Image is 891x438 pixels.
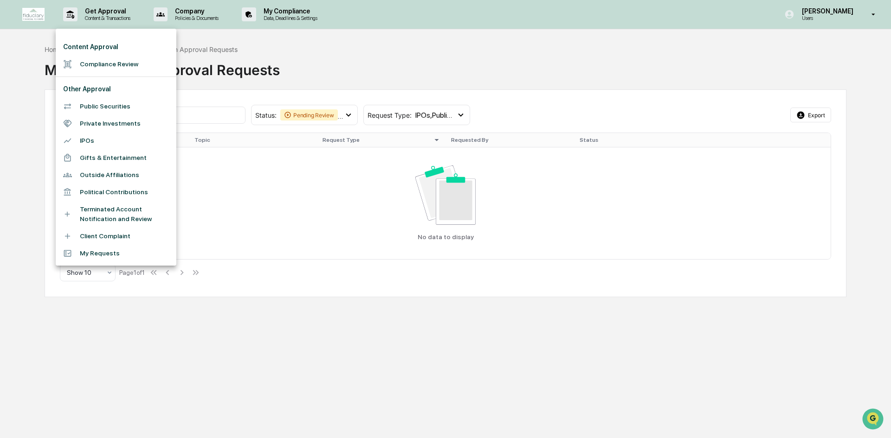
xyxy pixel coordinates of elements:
li: Private Investments [56,115,176,132]
div: 🖐️ [9,118,17,125]
a: 🖐️Preclearance [6,113,64,130]
p: How can we help? [9,19,169,34]
img: 1746055101610-c473b297-6a78-478c-a979-82029cc54cd1 [9,71,26,88]
div: 🔎 [9,135,17,143]
li: My Requests [56,245,176,262]
li: Compliance Review [56,56,176,73]
span: Attestations [77,117,115,126]
a: 🔎Data Lookup [6,131,62,147]
li: Other Approval [56,81,176,98]
li: Public Securities [56,98,176,115]
div: Start new chat [32,71,152,80]
span: Pylon [92,157,112,164]
li: Gifts & Entertainment [56,149,176,166]
a: Powered byPylon [65,157,112,164]
li: Content Approval [56,38,176,56]
li: Client Complaint [56,228,176,245]
span: Data Lookup [19,134,58,144]
a: 🗄️Attestations [64,113,119,130]
li: Terminated Account Notification and Review [56,201,176,228]
span: Preclearance [19,117,60,126]
li: IPOs [56,132,176,149]
button: Start new chat [158,74,169,85]
div: We're available if you need us! [32,80,117,88]
iframe: Open customer support [861,407,886,432]
div: 🗄️ [67,118,75,125]
li: Outside Affiliations [56,166,176,184]
li: Political Contributions [56,184,176,201]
